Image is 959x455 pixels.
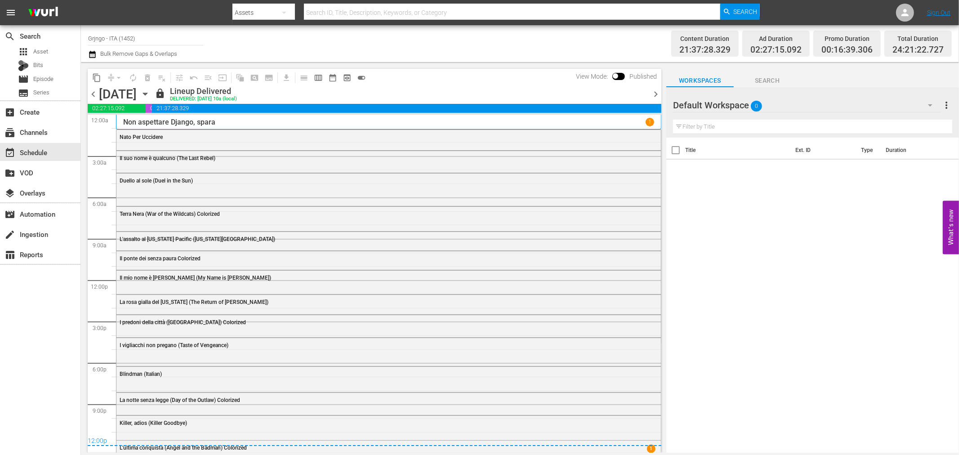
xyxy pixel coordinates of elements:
[33,75,54,84] span: Episode
[18,88,29,98] span: Series
[120,211,220,217] span: Terra Nera (War of the Wildcats) Colorized
[215,71,230,85] span: Update Metadata from Key Asset
[120,155,215,161] span: Il suo nome è qualcuno (The Last Rebel)
[33,47,48,56] span: Asset
[88,104,146,113] span: 02:27:15.092
[720,4,760,20] button: Search
[18,74,29,85] span: Episode
[750,32,802,45] div: Ad Duration
[104,71,126,85] span: Remove Gaps & Overlaps
[4,127,15,138] span: subscriptions
[892,45,944,55] span: 24:21:22.727
[679,45,731,55] span: 21:37:28.329
[4,31,15,42] span: Search
[892,32,944,45] div: Total Duration
[247,71,262,85] span: Create Search Block
[152,104,661,113] span: 21:37:28.329
[734,75,801,86] span: Search
[120,397,240,403] span: La notte senza legge (Day of the Outlaw) Colorized
[4,168,15,178] span: VOD
[673,93,941,118] div: Default Workspace
[140,71,155,85] span: Select an event to delete
[314,73,323,82] span: calendar_view_week_outlined
[927,9,950,16] a: Sign Out
[155,71,169,85] span: Clear Lineup
[5,7,16,18] span: menu
[648,119,651,125] p: 1
[4,250,15,260] span: Reports
[201,71,215,85] span: Fill episodes with ad slates
[750,45,802,55] span: 02:27:15.092
[120,445,247,451] span: L'ultima conquista (Angel and the Badman) Colorized
[146,104,152,113] span: 00:16:39.306
[790,138,856,163] th: Ext. ID
[123,118,215,126] p: Non aspettare Django, spara
[821,32,873,45] div: Promo Duration
[679,32,731,45] div: Content Duration
[4,107,15,118] span: Create
[4,209,15,220] span: Automation
[354,71,369,85] span: 24 hours Lineup View is ON
[326,71,340,85] span: Month Calendar View
[120,319,246,326] span: I predoni della città ([GEOGRAPHIC_DATA]) Colorized
[357,73,366,82] span: toggle_on
[155,88,165,99] span: lock
[120,420,187,426] span: Killer, adios (Killer Goodbye)
[311,71,326,85] span: Week Calendar View
[625,73,661,80] span: Published
[262,71,276,85] span: Create Series Block
[647,445,656,453] span: 1
[120,342,228,348] span: I vigliacchi non pregano (Taste of Vengeance)
[666,75,734,86] span: Workspaces
[941,94,952,116] button: more_vert
[4,147,15,158] span: Schedule
[4,188,15,199] span: Overlays
[18,46,29,57] span: Asset
[4,229,15,240] span: Ingestion
[126,71,140,85] span: Loop Content
[89,71,104,85] span: Copy Lineup
[340,71,354,85] span: View Backup
[120,371,162,377] span: Blindman (Italian)
[685,138,790,163] th: Title
[33,88,49,97] span: Series
[92,73,101,82] span: content_copy
[276,69,294,86] span: Download as CSV
[571,73,612,80] span: View Mode:
[120,275,271,281] span: Il mio nome è [PERSON_NAME] (My Name is [PERSON_NAME])
[99,50,177,57] span: Bulk Remove Gaps & Overlaps
[120,178,193,184] span: Duello al sole (Duel in the Sun)
[821,45,873,55] span: 00:16:39.306
[294,69,311,86] span: Day Calendar View
[120,255,201,262] span: Il ponte dei senza paura Colorized
[943,201,959,254] button: Open Feedback Widget
[170,96,237,102] div: DELIVERED: [DATE] 10a (local)
[99,87,137,102] div: [DATE]
[120,236,275,242] span: L'assalto al [US_STATE] Pacific ([US_STATE][GEOGRAPHIC_DATA])
[18,60,29,71] div: Bits
[88,89,99,100] span: chevron_left
[734,4,758,20] span: Search
[170,86,237,96] div: Lineup Delivered
[33,61,43,70] span: Bits
[120,299,268,305] span: La rosa gialla del [US_STATE] (The Return of [PERSON_NAME])
[169,69,187,86] span: Customize Events
[650,89,661,100] span: chevron_right
[856,138,881,163] th: Type
[881,138,935,163] th: Duration
[187,71,201,85] span: Revert to Primary Episode
[751,97,762,116] span: 0
[343,73,352,82] span: preview_outlined
[328,73,337,82] span: date_range_outlined
[22,2,65,23] img: ans4CAIJ8jUAAAAAAAAAAAAAAAAAAAAAAAAgQb4GAAAAAAAAAAAAAAAAAAAAAAAAJMjXAAAAAAAAAAAAAAAAAAAAAAAAgAT5G...
[230,69,247,86] span: Refresh All Search Blocks
[120,134,163,140] span: Nato Per Uccidere
[88,437,661,446] div: 12:00p
[941,100,952,111] span: more_vert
